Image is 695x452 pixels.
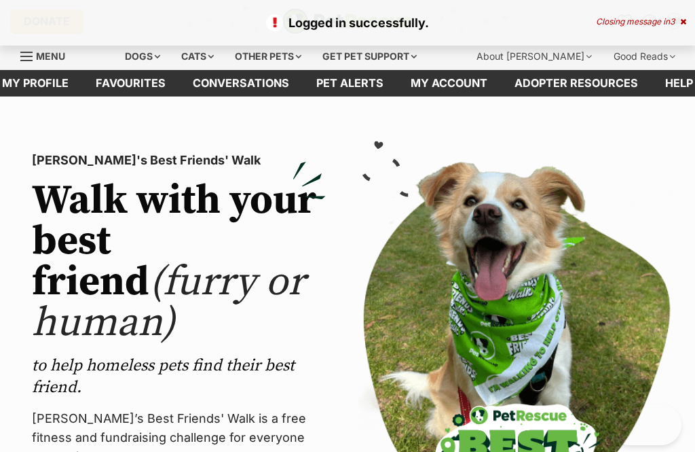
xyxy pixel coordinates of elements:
[82,70,179,97] a: Favourites
[397,70,501,97] a: My account
[179,70,303,97] a: conversations
[115,43,170,70] div: Dogs
[609,404,681,445] iframe: Help Scout Beacon - Open
[20,43,75,67] a: Menu
[467,43,601,70] div: About [PERSON_NAME]
[604,43,685,70] div: Good Reads
[313,43,426,70] div: Get pet support
[225,43,311,70] div: Other pets
[32,181,326,344] h2: Walk with your best friend
[32,355,326,398] p: to help homeless pets find their best friend.
[32,257,305,349] span: (furry or human)
[172,43,223,70] div: Cats
[501,70,652,97] a: Adopter resources
[32,151,326,170] p: [PERSON_NAME]'s Best Friends' Walk
[303,70,397,97] a: Pet alerts
[36,50,65,62] span: Menu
